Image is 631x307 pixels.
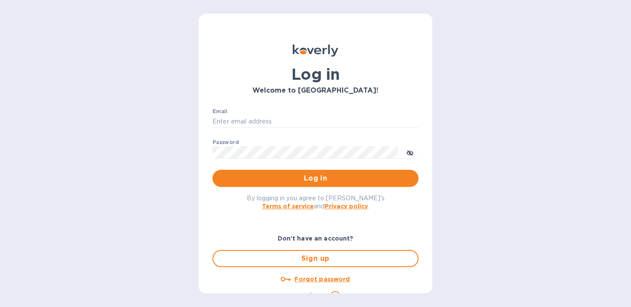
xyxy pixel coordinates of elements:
[219,173,412,184] span: Log in
[212,87,419,95] h3: Welcome to [GEOGRAPHIC_DATA]!
[212,140,239,145] label: Password
[212,65,419,83] h1: Log in
[278,235,354,242] b: Don't have an account?
[294,276,350,283] u: Forgot password
[344,292,370,299] a: Email us
[212,115,419,128] input: Enter email address
[325,203,368,210] a: Privacy policy
[247,195,385,210] span: By logging in you agree to [PERSON_NAME]'s and .
[220,253,411,264] span: Sign up
[293,45,338,57] img: Koverly
[212,250,419,267] button: Sign up
[212,170,419,187] button: Log in
[401,144,419,161] button: toggle password visibility
[262,203,314,210] a: Terms of service
[212,109,228,114] label: Email
[261,292,327,299] b: Have any questions?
